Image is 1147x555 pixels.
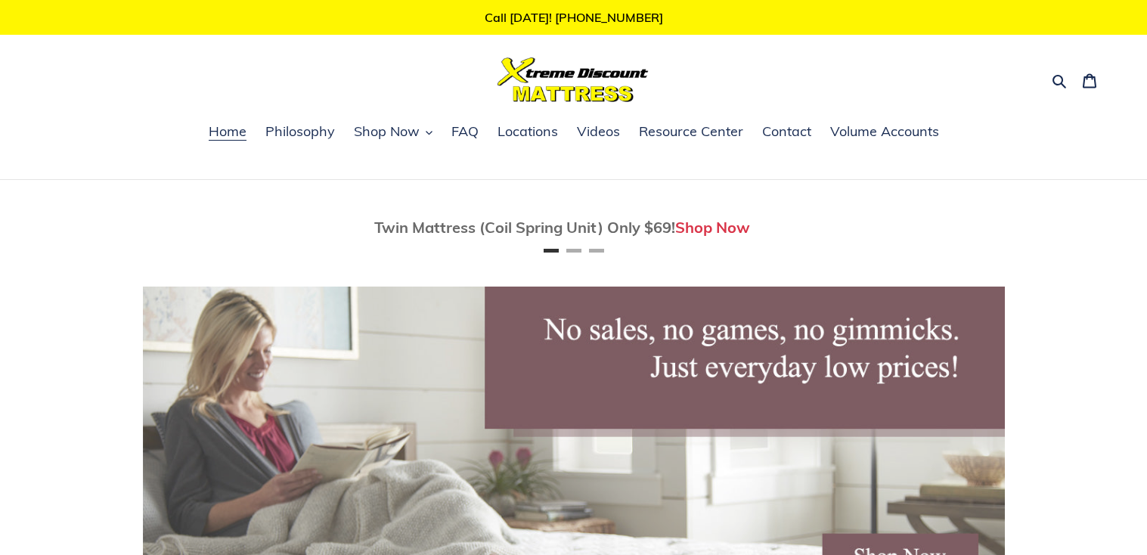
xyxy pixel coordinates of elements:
[201,121,254,144] a: Home
[498,57,649,102] img: Xtreme Discount Mattress
[762,122,811,141] span: Contact
[639,122,743,141] span: Resource Center
[444,121,486,144] a: FAQ
[577,122,620,141] span: Videos
[265,122,335,141] span: Philosophy
[374,218,675,237] span: Twin Mattress (Coil Spring Unit) Only $69!
[830,122,939,141] span: Volume Accounts
[631,121,751,144] a: Resource Center
[544,249,559,253] button: Page 1
[589,249,604,253] button: Page 3
[569,121,628,144] a: Videos
[354,122,420,141] span: Shop Now
[566,249,581,253] button: Page 2
[498,122,558,141] span: Locations
[258,121,343,144] a: Philosophy
[209,122,246,141] span: Home
[451,122,479,141] span: FAQ
[346,121,440,144] button: Shop Now
[823,121,947,144] a: Volume Accounts
[490,121,566,144] a: Locations
[755,121,819,144] a: Contact
[675,218,750,237] a: Shop Now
